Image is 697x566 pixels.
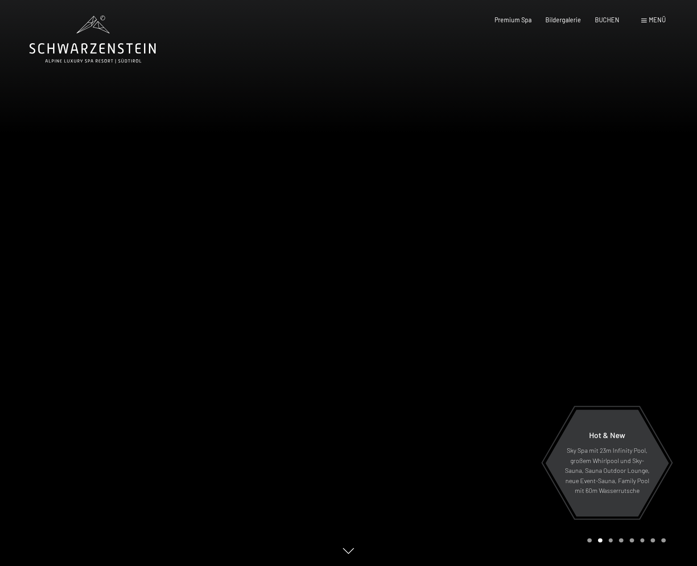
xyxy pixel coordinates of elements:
[589,430,625,440] span: Hot & New
[545,409,669,517] a: Hot & New Sky Spa mit 23m Infinity Pool, großem Whirlpool und Sky-Sauna, Sauna Outdoor Lounge, ne...
[584,538,665,543] div: Carousel Pagination
[661,538,666,543] div: Carousel Page 8
[640,538,645,543] div: Carousel Page 6
[495,16,532,24] a: Premium Spa
[565,446,650,496] p: Sky Spa mit 23m Infinity Pool, großem Whirlpool und Sky-Sauna, Sauna Outdoor Lounge, neue Event-S...
[619,538,623,543] div: Carousel Page 4
[649,16,666,24] span: Menü
[587,538,592,543] div: Carousel Page 1
[545,16,581,24] a: Bildergalerie
[609,538,613,543] div: Carousel Page 3
[595,16,619,24] a: BUCHEN
[630,538,634,543] div: Carousel Page 5
[651,538,655,543] div: Carousel Page 7
[598,538,602,543] div: Carousel Page 2 (Current Slide)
